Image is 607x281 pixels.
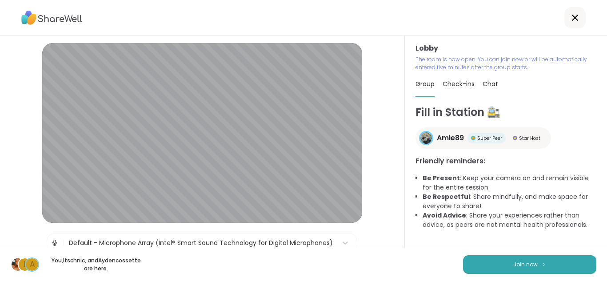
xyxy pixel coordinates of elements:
[420,132,432,144] img: Amie89
[513,261,538,269] span: Join now
[415,55,596,71] p: The room is now open. You can join now or will be automatically entered five minutes after the gr...
[51,234,59,252] img: Microphone
[415,79,435,88] span: Group
[423,192,470,201] b: Be Respectful
[30,259,35,270] span: A
[415,43,596,54] h3: Lobby
[423,174,596,192] li: : Keep your camera on and remain visible for the entire session.
[541,262,547,267] img: ShareWell Logomark
[423,174,460,182] b: Be Present
[415,156,596,166] h3: Friendly reminders:
[463,255,596,274] button: Join now
[423,211,466,220] b: Avoid Advice
[423,192,596,211] li: : Share mindfully, and make space for everyone to share!
[477,135,502,142] span: Super Peer
[62,234,64,252] span: |
[24,259,27,270] span: l
[21,8,82,28] img: ShareWell Logo
[423,211,596,230] li: : Share your experiences rather than advice, as peers are not mental health professionals.
[483,79,498,88] span: Chat
[46,257,146,273] p: You, ltschnic , and Aydencossette are here.
[437,133,464,143] span: Amie89
[443,79,475,88] span: Check-ins
[513,136,517,140] img: Star Host
[471,136,475,140] img: Super Peer
[519,135,540,142] span: Star Host
[415,127,551,149] a: Amie89Amie89Super PeerSuper PeerStar HostStar Host
[415,104,596,120] h1: Fill in Station 🚉
[69,238,333,248] div: Default - Microphone Array (Intel® Smart Sound Technology for Digital Microphones)
[12,258,24,271] img: coco985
